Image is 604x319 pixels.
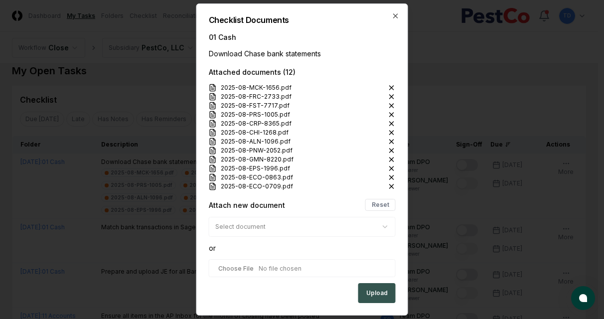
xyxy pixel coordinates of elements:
[209,67,396,77] div: Attached documents ( 12 )
[358,283,396,303] button: Upload
[209,173,305,182] a: 2025-08-ECO-0863.pdf
[209,48,396,59] div: Download Chase bank statements
[209,110,302,119] a: 2025-08-PRS-1005.pdf
[209,16,396,24] h2: Checklist Documents
[209,128,301,137] a: 2025-08-CHI-1268.pdf
[209,243,396,253] div: or
[209,137,302,146] a: 2025-08-ALN-1096.pdf
[209,32,396,42] div: 01 Cash
[365,199,396,211] button: Reset
[209,146,304,155] a: 2025-08-PNW-2052.pdf
[209,101,302,110] a: 2025-08-FST-7717.pdf
[209,200,285,210] div: Attach new document
[209,92,303,101] a: 2025-08-FRC-2733.pdf
[209,155,305,164] a: 2025-08-GMN-8220.pdf
[209,83,303,92] a: 2025-08-MCK-1656.pdf
[209,119,303,128] a: 2025-08-CRP-8365.pdf
[209,164,302,173] a: 2025-08-EPS-1996.pdf
[209,182,305,191] a: 2025-08-ECO-0709.pdf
